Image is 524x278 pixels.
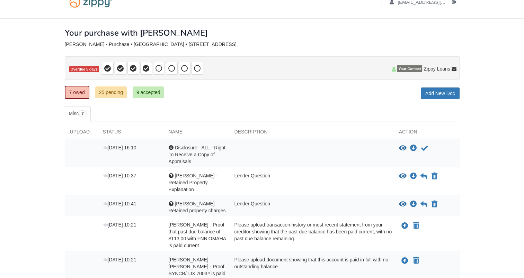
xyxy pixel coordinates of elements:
[95,86,127,98] a: 25 pending
[65,41,460,47] div: [PERSON_NAME] - Purchase • [GEOGRAPHIC_DATA] • [STREET_ADDRESS]
[103,222,136,228] span: [DATE] 10:21
[65,86,89,99] a: 7 owed
[169,201,226,213] span: [PERSON_NAME] - Retained property charges
[103,173,136,178] span: [DATE] 10:37
[420,144,429,152] button: Acknowledge receipt of document
[79,110,87,117] span: 7
[65,106,91,121] a: Misc
[169,222,226,248] span: [PERSON_NAME] - Proof that past due balance of $113.00 with FNB OMAHA is paid current
[401,221,409,230] button: Upload Esteban Lopez Anaya - Proof that past due balance of $113.00 with FNB OMAHA is paid current
[399,201,407,208] button: View Esteban - Retained property charges
[229,128,394,139] div: Description
[397,65,422,72] span: Your Contact
[103,145,136,150] span: [DATE] 16:10
[401,256,409,265] button: Upload Rosa Isela Lopez Anaya - Proof SYNCB/TJX 7003# is paid in full
[98,128,163,139] div: Status
[421,87,460,99] a: Add New Doc
[229,172,394,193] div: Lender Question
[169,145,225,164] span: Disclosure - ALL - Right To Receive a Copy of Appraisals
[394,128,460,139] div: Action
[229,221,394,249] div: Please upload transaction history or most recent statement from your creditor showing that the pa...
[410,202,417,207] a: Download Esteban - Retained property charges
[412,257,420,265] button: Declare Rosa Isela Lopez Anaya - Proof SYNCB/TJX 7003# is paid in full not applicable
[399,173,407,180] button: View Esteban - Retained Property Explanation
[69,66,99,73] span: Overdue 5 days
[169,173,218,192] span: [PERSON_NAME] - Retained Property Explanation
[399,145,407,152] button: View Disclosure - ALL - Right To Receive a Copy of Appraisals
[412,222,420,230] button: Declare Esteban Lopez Anaya - Proof that past due balance of $113.00 with FNB OMAHA is paid curre...
[65,28,208,37] h1: Your purchase with [PERSON_NAME]
[424,65,450,72] span: Zippy Loans
[103,257,136,262] span: [DATE] 10:21
[133,86,164,98] a: 9 accepted
[163,128,229,139] div: Name
[103,201,136,206] span: [DATE] 10:41
[410,174,417,179] a: Download Esteban - Retained Property Explanation
[229,200,394,214] div: Lender Question
[410,146,417,151] a: Download Disclosure - ALL - Right To Receive a Copy of Appraisals
[431,200,438,208] button: Declare Esteban - Retained property charges not applicable
[65,128,98,139] div: Upload
[431,172,438,180] button: Declare Esteban - Retained Property Explanation not applicable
